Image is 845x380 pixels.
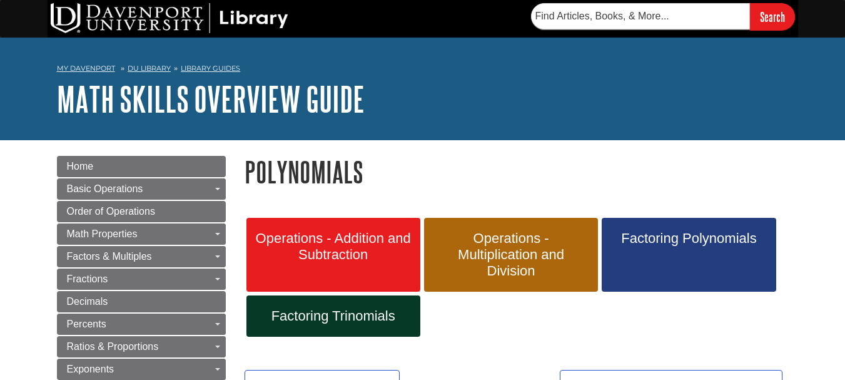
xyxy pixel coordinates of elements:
a: Math Properties [57,223,226,245]
a: Library Guides [181,64,240,73]
a: Decimals [57,291,226,312]
input: Search [750,3,795,30]
a: Basic Operations [57,178,226,200]
a: Order of Operations [57,201,226,222]
a: Operations - Multiplication and Division [424,218,598,292]
h1: Polynomials [245,156,789,188]
form: Searches DU Library's articles, books, and more [531,3,795,30]
span: Factoring Trinomials [256,308,411,324]
span: Fractions [67,274,108,284]
a: Factoring Polynomials [602,218,776,292]
span: Factoring Polynomials [611,230,766,247]
a: Math Skills Overview Guide [57,80,365,118]
span: Order of Operations [67,206,155,217]
a: My Davenport [57,63,115,74]
span: Factors & Multiples [67,251,152,262]
span: Operations - Multiplication and Division [433,230,589,279]
input: Find Articles, Books, & More... [531,3,750,29]
span: Basic Operations [67,183,143,194]
span: Percents [67,319,106,329]
a: Ratios & Proportions [57,336,226,357]
a: Factoring Trinomials [246,295,420,337]
span: Ratios & Proportions [67,341,159,352]
a: Factors & Multiples [57,246,226,267]
a: Fractions [57,269,226,290]
a: Operations - Addition and Subtraction [246,218,420,292]
span: Home [67,161,94,172]
a: Percents [57,314,226,335]
a: Exponents [57,359,226,380]
span: Decimals [67,296,108,307]
span: Operations - Addition and Subtraction [256,230,411,263]
a: DU Library [128,64,171,73]
span: Exponents [67,364,114,374]
nav: breadcrumb [57,60,789,80]
img: DU Library [51,3,288,33]
span: Math Properties [67,229,138,239]
a: Home [57,156,226,177]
